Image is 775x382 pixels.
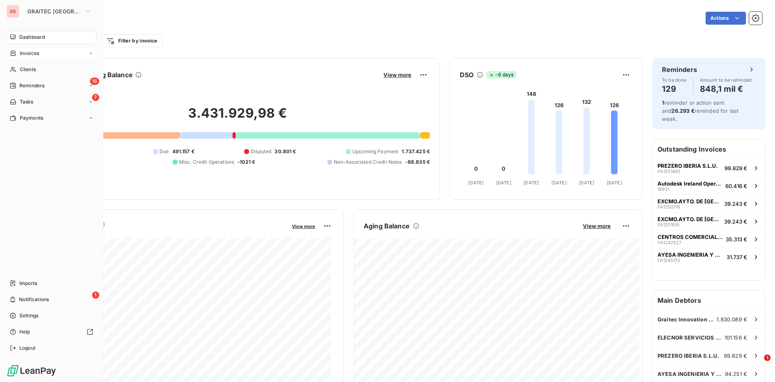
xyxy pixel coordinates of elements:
span: Tasks [20,98,34,106]
span: 35.313 € [726,236,747,243]
span: 1.737.425 € [402,148,430,155]
tspan: [DATE] [524,180,539,186]
span: 1.830.089 € [716,316,747,323]
span: -6 days [486,71,516,78]
span: Imports [19,280,37,287]
span: 94.251 € [725,371,747,377]
span: -1021 € [237,158,255,166]
button: PREZERO IBERIA S.L.U.FA125149299.829 € [653,159,765,177]
span: PREZERO IBERIA S.L.U. [658,163,718,169]
button: Filter by invoice [101,34,162,47]
span: ELECNOR SERVICIOS Y PROYECTOS,S.A.U. [658,334,725,341]
span: Reminders [19,82,44,89]
span: Clients [20,66,36,73]
span: Due [159,148,169,155]
button: Actions [706,12,746,25]
tspan: [DATE] [496,180,511,186]
span: Payments [20,114,43,122]
button: View more [289,222,318,230]
span: Settings [19,312,38,319]
h6: DSO [460,70,473,80]
span: View more [583,223,611,229]
span: reminder or action sent and reminded for last week. [662,99,738,122]
span: AYESA INGENIERIA Y ARQUITECTURA S.A. [658,251,723,258]
span: 99.829 € [724,352,747,359]
span: To be done [662,78,687,82]
button: EXCMO.AYTO. DE [GEOGRAPHIC_DATA][PERSON_NAME]FA125161039.243 € [653,212,765,230]
h6: Reminders [662,65,697,74]
span: 60.416 € [725,183,747,189]
span: View more [383,72,411,78]
span: FA1250718 [658,205,680,209]
span: Misc. Credit Operations [179,158,234,166]
span: FA1251610 [658,222,679,227]
span: Invoices [20,50,39,57]
span: 30.801 € [274,148,296,155]
button: CENTROS COMERCIALES CARREFOUR SAFA124252735.313 € [653,230,765,248]
span: 1 [764,355,771,361]
span: 7 [92,94,99,101]
h2: 3.431.929,98 € [46,105,430,129]
h6: Outstanding Invoices [653,139,765,159]
span: 18931 [658,187,669,192]
a: Help [6,325,96,338]
span: AYESA INGENIERIA Y ARQUITECTURA S.A. [658,371,725,377]
span: 1 [662,99,664,106]
button: View more [580,222,613,230]
span: 39.243 € [724,218,747,225]
span: EXCMO.AYTO. DE [GEOGRAPHIC_DATA][PERSON_NAME] [658,216,721,222]
img: Logo LeanPay [6,364,57,377]
span: CENTROS COMERCIALES CARREFOUR SA [658,234,723,240]
span: FA1242527 [658,240,681,245]
button: Autodesk Ireland Operations [GEOGRAPHIC_DATA]1893160.416 € [653,177,765,194]
button: EXCMO.AYTO. DE [GEOGRAPHIC_DATA][PERSON_NAME]FA125071839.243 € [653,194,765,212]
tspan: [DATE] [607,180,622,186]
span: GRAITEC [GEOGRAPHIC_DATA] [27,8,82,15]
span: EXCMO.AYTO. DE [GEOGRAPHIC_DATA][PERSON_NAME] [658,198,721,205]
span: Monthly Revenue [46,229,286,238]
span: 99.829 € [725,165,747,171]
span: PREZERO IBERIA S.L.U. [658,352,719,359]
span: Graitec Innovation SAS [658,316,716,323]
span: Non-Associated Credit Notes [334,158,402,166]
span: Help [19,328,30,336]
iframe: Intercom live chat [748,355,767,374]
span: FA1251492 [658,169,681,174]
button: AYESA INGENIERIA Y ARQUITECTURA S.A.FA124517031.737 € [653,248,765,266]
h6: Aging Balance [364,221,410,231]
div: GS [6,5,19,18]
span: Amount to be reminded [700,78,752,82]
span: Upcoming Payment [352,148,398,155]
h6: Main Debtors [653,291,765,310]
span: -88.835 € [405,158,430,166]
span: View more [292,224,315,229]
span: 16 [90,78,99,85]
span: 491.157 € [172,148,195,155]
span: 26.293 € [671,108,694,114]
span: 1 [92,291,99,299]
span: 39.243 € [724,200,747,207]
span: Dashboard [19,34,45,41]
h4: 848,1 mil € [700,82,752,95]
tspan: [DATE] [551,180,567,186]
span: FA1245170 [658,258,680,263]
span: 31.737 € [727,254,747,260]
span: Notifications [19,296,49,303]
h4: 129 [662,82,687,95]
span: Logout [19,344,36,352]
span: 101.156 € [725,334,747,341]
tspan: [DATE] [579,180,594,186]
span: Autodesk Ireland Operations [GEOGRAPHIC_DATA] [658,180,722,187]
tspan: [DATE] [468,180,484,186]
button: View more [381,71,414,78]
span: Disputed [251,148,271,155]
